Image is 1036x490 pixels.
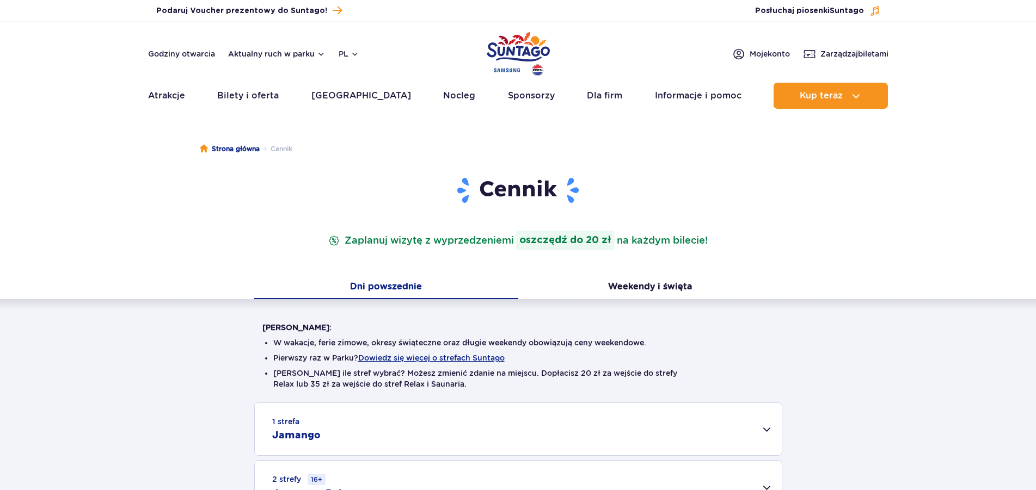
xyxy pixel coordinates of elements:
a: Zarządzajbiletami [803,47,888,60]
li: Pierwszy raz w Parku? [273,352,763,363]
a: Dla firm [587,83,622,109]
a: Podaruj Voucher prezentowy do Suntago! [156,3,342,18]
small: 1 strefa [272,416,299,427]
a: Informacje i pomoc [655,83,741,109]
button: Aktualny ruch w parku [228,49,326,58]
span: Kup teraz [800,91,843,101]
a: Park of Poland [487,27,550,77]
span: Zarządzaj biletami [820,48,888,59]
small: 16+ [308,474,326,485]
button: Weekendy i święta [518,276,782,299]
li: W wakacje, ferie zimowe, okresy świąteczne oraz długie weekendy obowiązują ceny weekendowe. [273,337,763,348]
li: Cennik [260,144,292,154]
h1: Cennik [262,176,774,204]
button: pl [339,48,359,59]
button: Dni powszednie [254,276,518,299]
span: Posłuchaj piosenki [755,5,864,16]
li: [PERSON_NAME] ile stref wybrać? Możesz zmienić zdanie na miejscu. Dopłacisz 20 zł za wejście do s... [273,368,763,389]
a: [GEOGRAPHIC_DATA] [311,83,411,109]
h2: Jamango [272,429,321,442]
span: Podaruj Voucher prezentowy do Suntago! [156,5,327,16]
span: Moje konto [750,48,790,59]
p: Zaplanuj wizytę z wyprzedzeniem na każdym bilecie! [326,231,710,250]
a: Bilety i oferta [217,83,279,109]
span: Suntago [830,7,864,15]
strong: oszczędź do 20 zł [516,231,615,250]
button: Dowiedz się więcej o strefach Suntago [358,353,505,362]
a: Strona główna [200,144,260,154]
button: Posłuchaj piosenkiSuntago [755,5,880,16]
a: Mojekonto [732,47,790,60]
small: 2 strefy [272,474,326,485]
a: Atrakcje [148,83,185,109]
strong: [PERSON_NAME]: [262,323,332,332]
a: Godziny otwarcia [148,48,215,59]
a: Nocleg [443,83,475,109]
button: Kup teraz [774,83,888,109]
a: Sponsorzy [508,83,555,109]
